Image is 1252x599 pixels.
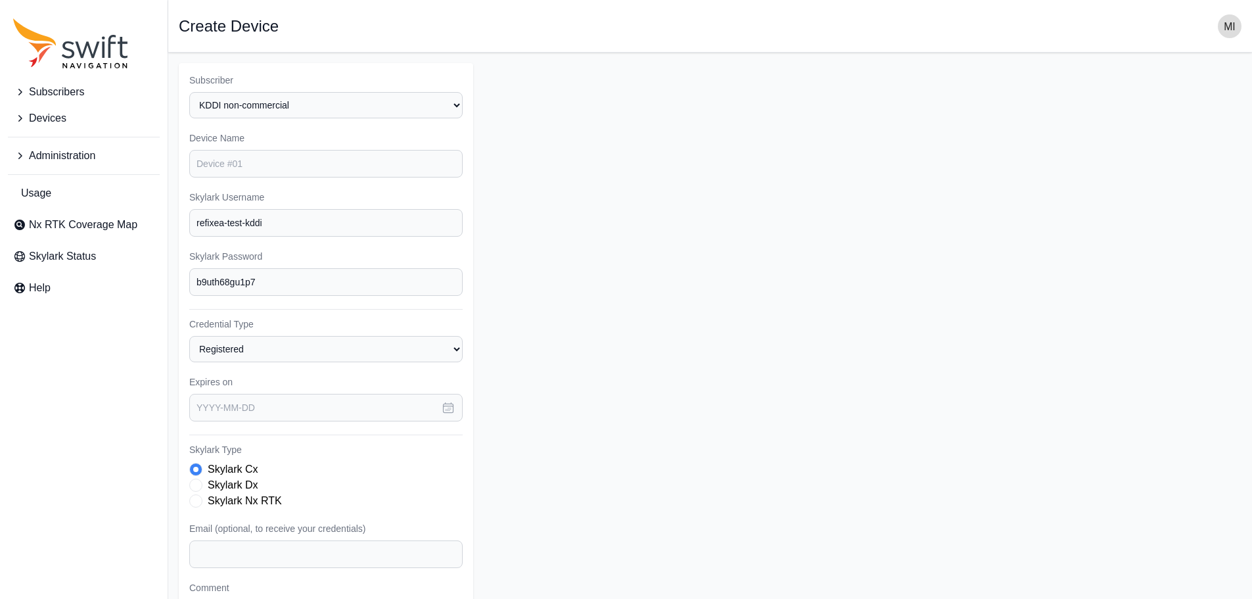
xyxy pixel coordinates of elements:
[8,105,160,132] button: Devices
[189,394,463,421] input: YYYY-MM-DD
[179,18,279,34] h1: Create Device
[8,275,160,301] a: Help
[189,522,463,535] label: Email (optional, to receive your credentials)
[189,581,463,594] label: Comment
[208,493,282,509] label: Skylark Nx RTK
[29,280,51,296] span: Help
[189,318,463,331] label: Credential Type
[189,132,463,145] label: Device Name
[189,443,463,456] label: Skylark Type
[189,375,463,389] label: Expires on
[189,462,463,509] div: Skylark Type
[208,462,258,477] label: Skylark Cx
[208,477,258,493] label: Skylark Dx
[29,148,95,164] span: Administration
[29,217,137,233] span: Nx RTK Coverage Map
[189,268,463,296] input: password
[189,191,463,204] label: Skylark Username
[8,243,160,270] a: Skylark Status
[29,110,66,126] span: Devices
[29,249,96,264] span: Skylark Status
[21,185,51,201] span: Usage
[189,74,463,87] label: Subscriber
[8,180,160,206] a: Usage
[8,143,160,169] button: Administration
[8,212,160,238] a: Nx RTK Coverage Map
[189,150,463,178] input: Device #01
[189,209,463,237] input: example-user
[29,84,84,100] span: Subscribers
[8,79,160,105] button: Subscribers
[1218,14,1241,38] img: user photo
[189,92,463,118] select: Subscriber
[189,250,463,263] label: Skylark Password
